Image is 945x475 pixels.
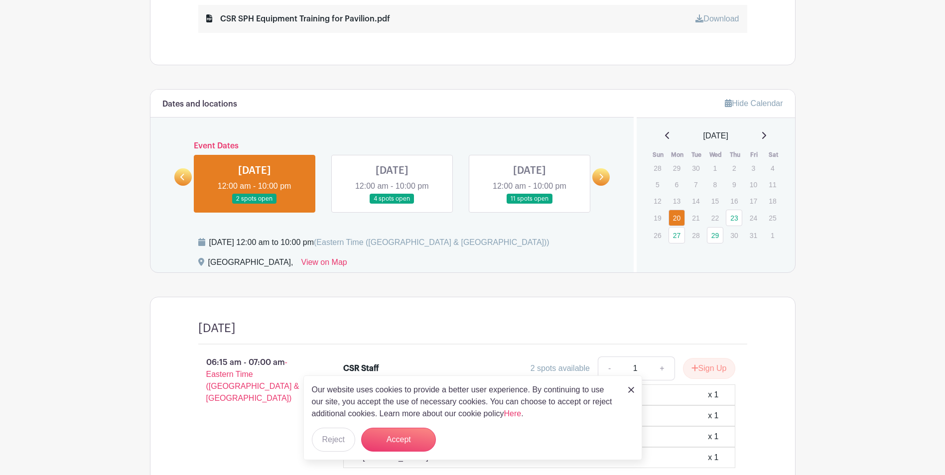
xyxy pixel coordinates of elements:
p: 3 [745,160,762,176]
div: 2 spots available [531,362,590,374]
p: 30 [726,228,742,243]
a: View on Map [301,256,347,272]
button: Sign Up [683,358,735,379]
p: 30 [687,160,704,176]
th: Sun [649,150,668,160]
p: 22 [707,210,723,226]
div: x 1 [708,452,718,464]
p: 1 [764,228,781,243]
h6: Event Dates [192,141,593,151]
th: Mon [668,150,687,160]
span: [DATE] [703,130,728,142]
p: 1 [707,160,723,176]
a: Hide Calendar [725,99,783,108]
p: 26 [649,228,666,243]
a: Download [695,14,739,23]
p: 24 [745,210,762,226]
button: Accept [361,428,436,452]
div: x 1 [708,389,718,401]
button: Reject [312,428,355,452]
div: [DATE] 12:00 am to 10:00 pm [209,237,549,248]
a: 20 [669,210,685,226]
div: CSR SPH Equipment Training for Pavilion.pdf [206,13,390,25]
p: 12 [649,193,666,209]
p: 21 [687,210,704,226]
th: Fri [745,150,764,160]
p: 15 [707,193,723,209]
a: 29 [707,227,723,243]
p: 5 [649,177,666,192]
p: 18 [764,193,781,209]
p: 25 [764,210,781,226]
h6: Dates and locations [162,100,237,109]
p: 28 [687,228,704,243]
p: 10 [745,177,762,192]
img: close_button-5f87c8562297e5c2d7936805f587ecaba9071eb48480494691a3f1689db116b3.svg [628,387,634,393]
a: + [650,356,675,380]
a: 23 [726,210,742,226]
a: Here [504,409,522,418]
div: x 1 [708,410,718,422]
div: CSR Staff [343,362,379,374]
p: 7 [687,177,704,192]
h4: [DATE] [198,321,236,336]
th: Wed [706,150,726,160]
div: [GEOGRAPHIC_DATA], [208,256,293,272]
span: - Eastern Time ([GEOGRAPHIC_DATA] & [GEOGRAPHIC_DATA]) [206,358,299,402]
p: Our website uses cookies to provide a better user experience. By continuing to use our site, you ... [312,384,618,420]
p: 9 [726,177,742,192]
p: 14 [687,193,704,209]
p: 4 [764,160,781,176]
p: 17 [745,193,762,209]
p: 2 [726,160,742,176]
p: 8 [707,177,723,192]
a: 27 [669,227,685,243]
th: Tue [687,150,706,160]
p: 19 [649,210,666,226]
div: x 1 [708,431,718,443]
p: 13 [669,193,685,209]
th: Sat [764,150,783,160]
a: - [598,356,621,380]
th: Thu [725,150,745,160]
p: 29 [669,160,685,176]
p: 31 [745,228,762,243]
p: 06:15 am - 07:00 am [182,353,328,408]
p: 6 [669,177,685,192]
p: 16 [726,193,742,209]
span: (Eastern Time ([GEOGRAPHIC_DATA] & [GEOGRAPHIC_DATA])) [314,238,549,246]
p: 28 [649,160,666,176]
p: 11 [764,177,781,192]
